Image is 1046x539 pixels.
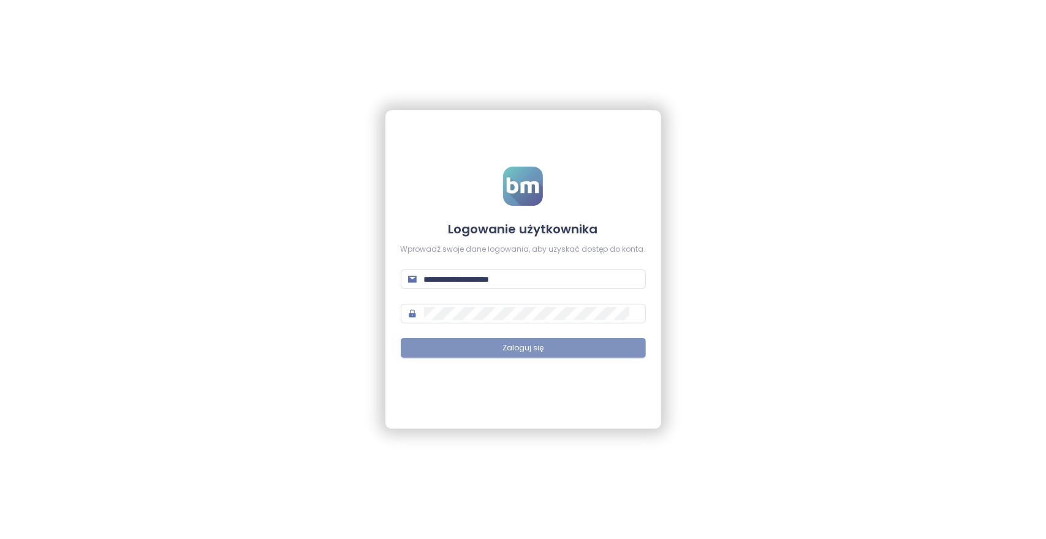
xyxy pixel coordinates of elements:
div: Wprowadź swoje dane logowania, aby uzyskać dostęp do konta. [401,244,646,255]
button: Zaloguj się [401,338,646,358]
h4: Logowanie użytkownika [401,221,646,238]
img: logo [503,167,543,206]
span: mail [408,275,417,284]
span: lock [408,309,417,318]
span: Zaloguj się [502,342,544,354]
